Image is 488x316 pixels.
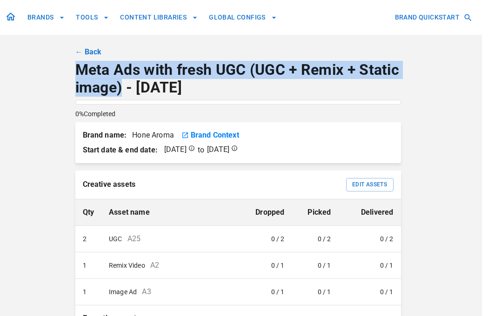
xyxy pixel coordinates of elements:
[248,252,292,278] td: 0 / 1
[75,199,102,225] th: Qty
[391,9,475,26] button: BRAND QUICKSTART
[292,225,339,252] td: 0 / 2
[83,145,238,156] span: to
[75,46,102,58] a: ← Back
[191,130,239,141] a: Brand Context
[339,225,401,252] td: 0 / 2
[101,278,248,305] td: Image Ad
[164,145,187,155] p: [DATE]
[24,9,68,26] button: BRANDS
[339,252,401,278] td: 0 / 1
[75,252,102,278] td: 1
[116,9,201,26] button: CONTENT LIBRARIES
[75,109,116,118] p: 0% Completed
[207,145,229,155] p: [DATE]
[101,199,248,225] th: Asset name
[75,225,102,252] td: 2
[72,9,113,26] button: TOOLS
[101,252,248,278] td: Remix Video
[292,278,339,305] td: 0 / 1
[292,252,339,278] td: 0 / 1
[83,131,131,139] strong: Brand name:
[248,278,292,305] td: 0 / 1
[205,9,281,26] button: GLOBAL CONFIGS
[83,145,158,156] strong: Start date & end date:
[339,278,401,305] td: 0 / 1
[75,61,401,96] p: Meta Ads with fresh UGC (UGC + Remix + Static image) - [DATE]
[150,261,159,270] span: A2
[83,130,174,141] p: Hone Aroma
[346,178,394,191] button: Edit Assets
[127,234,140,243] span: A25
[248,199,292,225] th: Dropped
[339,199,401,225] th: Delivered
[292,199,339,225] th: Picked
[75,278,102,305] td: 1
[142,287,151,296] span: A3
[75,171,339,199] th: Creative assets
[248,225,292,252] td: 0 / 2
[101,225,248,252] td: UGC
